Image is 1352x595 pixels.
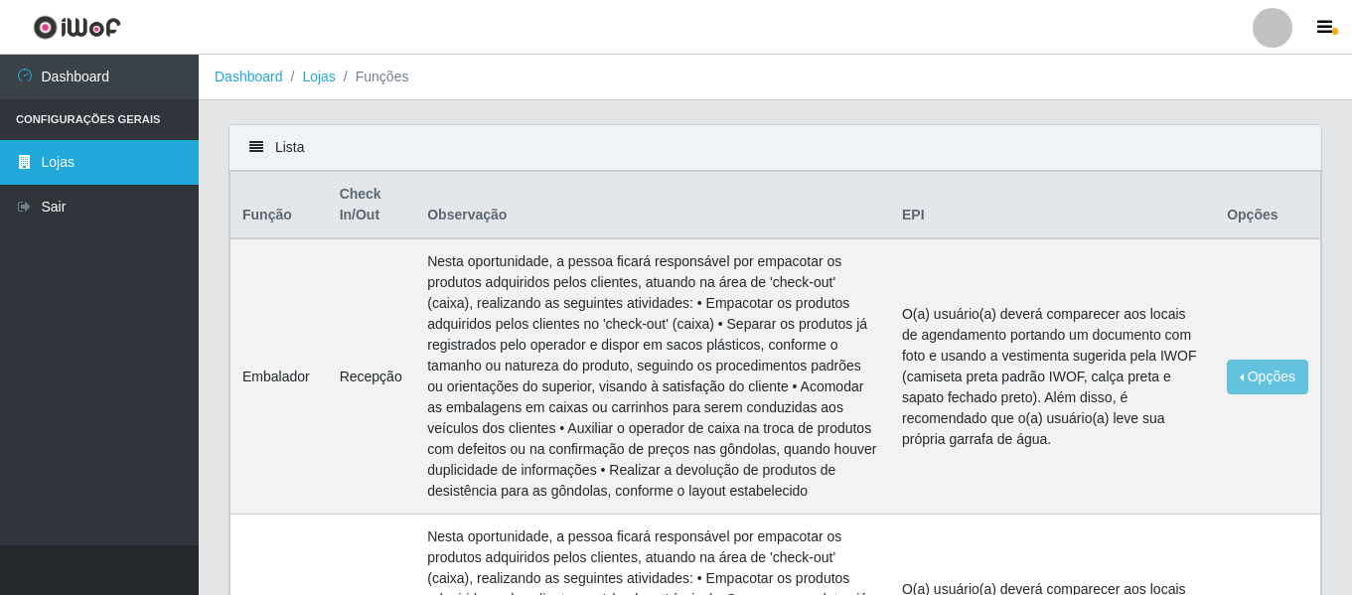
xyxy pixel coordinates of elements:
th: Função [230,172,328,239]
button: Opções [1227,360,1308,394]
a: Lojas [302,69,335,84]
img: CoreUI Logo [33,15,121,40]
li: Funções [336,67,409,87]
td: Nesta oportunidade, a pessoa ficará responsável por empacotar os produtos adquiridos pelos client... [415,238,890,515]
td: Embalador [230,238,328,515]
div: Lista [229,125,1321,171]
th: Opções [1215,172,1320,239]
nav: breadcrumb [199,55,1352,100]
th: Check In/Out [328,172,416,239]
td: Recepção [328,238,416,515]
a: Dashboard [215,69,283,84]
th: Observação [415,172,890,239]
td: O(a) usuário(a) deverá comparecer aos locais de agendamento portando um documento com foto e usan... [890,238,1215,515]
th: EPI [890,172,1215,239]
